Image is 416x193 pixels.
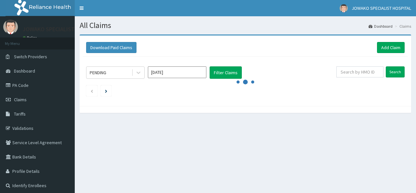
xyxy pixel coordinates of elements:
li: Claims [393,23,411,29]
input: Search [386,66,405,77]
input: Search by HMO ID [336,66,383,77]
button: Filter Claims [210,66,242,79]
img: User Image [3,20,18,34]
span: Tariffs [14,111,26,117]
button: Download Paid Claims [86,42,136,53]
div: PENDING [90,69,106,76]
span: Switch Providers [14,54,47,60]
h1: All Claims [80,21,411,30]
a: Add Claim [377,42,405,53]
a: Online [23,35,38,40]
a: Previous page [90,88,93,94]
span: Claims [14,97,27,103]
span: Dashboard [14,68,35,74]
p: JOWAKO SPECIALIST HOSPITAL [23,26,101,32]
input: Select Month and Year [148,66,206,78]
span: JOWAKO SPECIALIST HOSPITAL [352,5,411,11]
a: Next page [105,88,107,94]
a: Dashboard [369,23,393,29]
img: User Image [340,4,348,12]
svg: audio-loading [236,72,255,92]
